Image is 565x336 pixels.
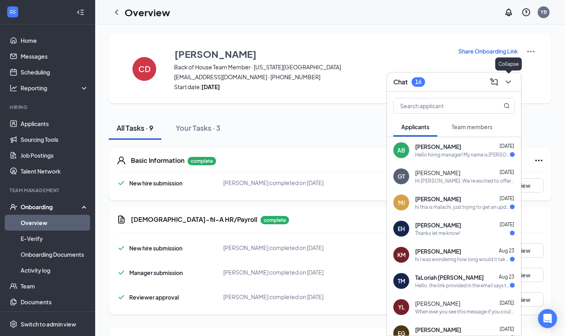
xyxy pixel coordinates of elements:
div: TM [398,277,405,285]
button: View [504,292,544,307]
span: [PERSON_NAME] completed on [DATE] [223,269,324,276]
a: SurveysCrown [21,310,88,326]
strong: [DATE] [201,83,220,90]
h5: [DEMOGRAPHIC_DATA]-fil-A HR/Payroll [131,215,257,224]
div: GT [398,172,405,180]
svg: Checkmark [117,292,126,302]
a: Documents [21,294,88,310]
button: ChevronDown [502,76,515,88]
svg: UserCheck [10,203,17,211]
div: YL [398,303,405,311]
svg: Checkmark [117,178,126,188]
span: [PERSON_NAME] [415,169,460,177]
span: [PERSON_NAME] [415,326,461,334]
div: AB [397,146,405,154]
a: ChevronLeft [112,8,121,17]
div: Your Tasks · 3 [176,123,220,133]
div: Thanks let me know! [415,230,460,237]
a: Applicants [21,116,88,132]
a: E-Verify [21,231,88,246]
div: All Tasks · 9 [117,123,153,133]
div: Hiring [10,104,87,111]
span: [PERSON_NAME] [415,221,461,229]
div: Hello, the link provided in the email says that it's expired. [415,282,510,289]
span: [PERSON_NAME] completed on [DATE] [223,179,324,186]
span: [DATE] [500,326,514,332]
input: Search applicant [394,98,488,113]
h5: Basic Information [131,156,184,165]
div: KM [397,251,406,259]
a: Messages [21,48,88,64]
span: [PERSON_NAME] [415,195,461,203]
svg: WorkstreamLogo [9,8,17,16]
div: EH [398,225,405,233]
h1: Overview [124,6,170,19]
svg: Checkmark [117,243,126,253]
button: View [504,268,544,282]
div: Reporting [21,84,89,92]
a: Activity log [21,262,88,278]
svg: MagnifyingGlass [504,103,510,109]
span: [DATE] [500,143,514,149]
div: hi I was wondering how long would it take for me to get some news on my application [415,256,510,263]
p: Share Onboarding Link [458,47,518,55]
div: YB [540,9,547,15]
h3: Chat [393,78,408,86]
span: TaLoriah [PERSON_NAME] [415,273,484,281]
p: complete [188,157,216,165]
svg: QuestionInfo [521,8,531,17]
span: Start date: [174,83,448,91]
svg: Settings [10,320,17,328]
div: 16 [415,78,421,85]
div: Hi [PERSON_NAME], We’re excited to offer you the position of team member at [DEMOGRAPHIC_DATA]-fi... [415,178,515,184]
span: Manager submission [129,269,183,276]
span: [PERSON_NAME] completed on [DATE] [223,244,324,251]
svg: Analysis [10,84,17,92]
span: New hire submission [129,179,182,187]
span: Back of House Team Member · [US_STATE][GEOGRAPHIC_DATA] [174,63,448,71]
button: View [504,243,544,258]
div: Onboarding [21,203,82,211]
svg: Checkmark [117,268,126,277]
div: Hello hiring manager! My name is [PERSON_NAME], and I am very interested in joining your team at ... [415,151,510,158]
span: [DATE] [500,169,514,175]
a: Talent Network [21,163,88,179]
button: [PERSON_NAME] [174,47,448,61]
span: Aug 23 [499,274,514,280]
div: Team Management [10,187,87,194]
svg: ChevronDown [504,77,513,87]
span: [PERSON_NAME] [415,247,461,255]
svg: ComposeMessage [489,77,499,87]
button: ComposeMessage [488,76,500,88]
div: When ever you see this message if you could please text me at my personal number since i wont hav... [415,308,515,315]
svg: User [117,156,126,165]
div: Open Intercom Messenger [538,309,557,328]
a: Team [21,278,88,294]
a: Sourcing Tools [21,132,88,147]
a: Onboarding Documents [21,246,88,262]
svg: Notifications [504,8,513,17]
span: [PERSON_NAME] [415,300,460,307]
span: Applicants [401,123,429,130]
a: Overview [21,215,88,231]
h3: [PERSON_NAME] [174,47,257,61]
a: Scheduling [21,64,88,80]
svg: Collapse [77,8,84,16]
h4: CD [138,66,151,72]
span: [DATE] [500,195,514,201]
span: [PERSON_NAME] completed on [DATE] [223,293,324,300]
div: hi this is malachi, just trying to get an update on my application [415,204,510,210]
span: [EMAIL_ADDRESS][DOMAIN_NAME] · [PHONE_NUMBER] [174,73,448,81]
div: Switch to admin view [21,320,76,328]
span: [DATE] [500,300,514,306]
svg: Document [117,215,126,224]
span: Team members [452,123,492,130]
button: CD [124,47,164,91]
a: Job Postings [21,147,88,163]
span: [PERSON_NAME] [415,143,461,151]
div: MJ [398,199,405,206]
div: Collapse [495,57,522,71]
p: complete [260,216,289,224]
a: Home [21,32,88,48]
span: New hire submission [129,244,182,252]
